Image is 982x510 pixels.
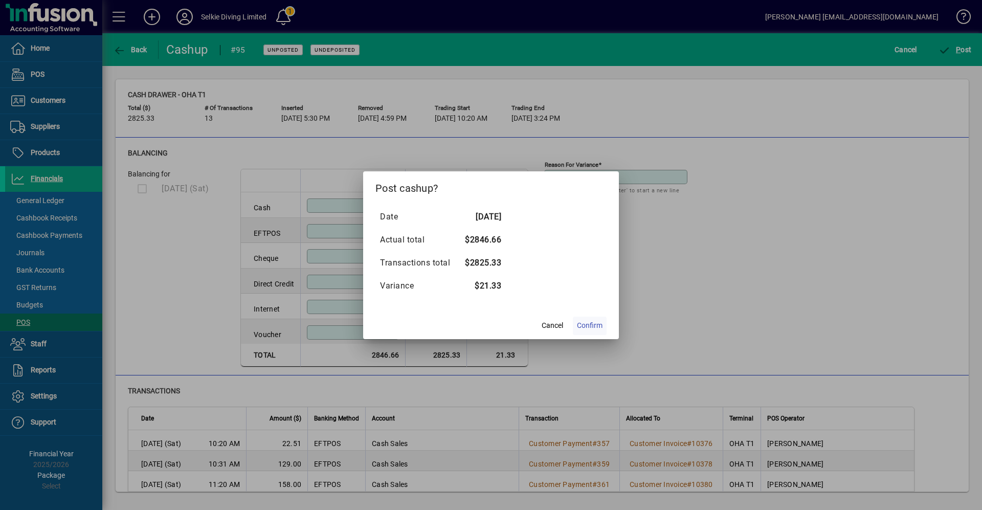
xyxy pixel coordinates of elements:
td: $2846.66 [460,229,501,252]
td: Transactions total [380,252,460,275]
span: Confirm [577,320,602,331]
span: Cancel [542,320,563,331]
button: Cancel [536,317,569,335]
button: Confirm [573,317,607,335]
td: $2825.33 [460,252,501,275]
h2: Post cashup? [363,171,619,201]
td: Date [380,206,460,229]
td: [DATE] [460,206,501,229]
td: Variance [380,275,460,298]
td: Actual total [380,229,460,252]
td: $21.33 [460,275,501,298]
